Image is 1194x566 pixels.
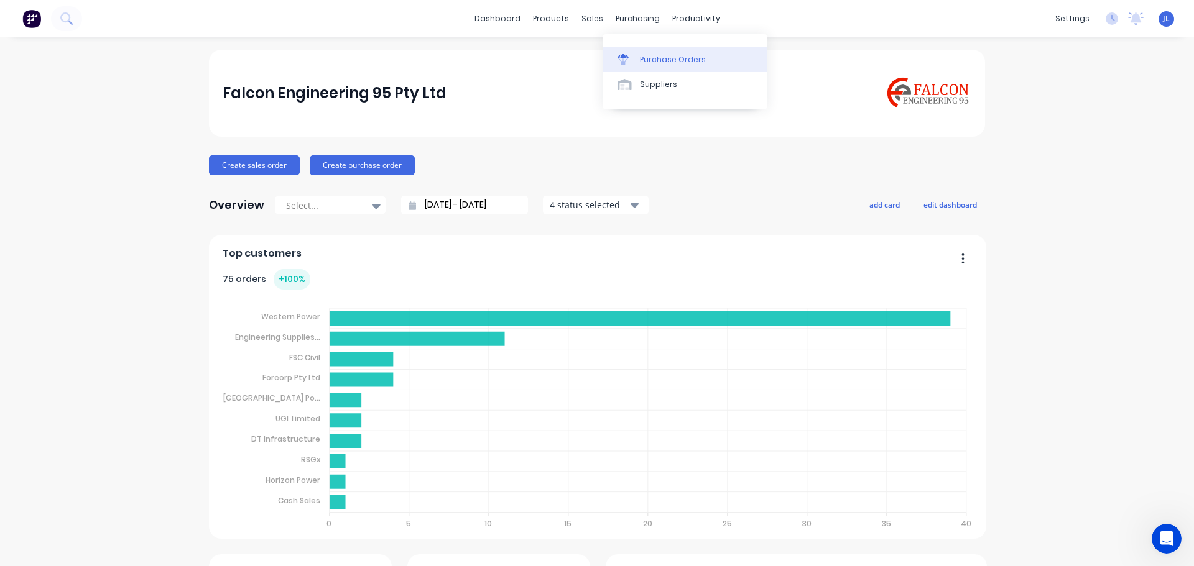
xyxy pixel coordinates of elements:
tspan: Horizon Power [266,475,320,485]
div: purchasing [609,9,666,28]
div: 75 orders [223,269,310,290]
tspan: 5 [406,518,411,529]
div: Purchase Orders [640,54,706,65]
div: 4 status selected [550,198,628,211]
tspan: 25 [723,518,732,529]
tspan: RSGx [301,454,321,465]
button: 4 status selected [543,196,649,214]
div: productivity [666,9,726,28]
div: sales [575,9,609,28]
tspan: UGL Limited [275,413,320,424]
div: Overview [209,193,264,217]
span: JL [1163,13,1170,24]
tspan: [GEOGRAPHIC_DATA] Po... [223,393,320,403]
tspan: 15 [564,518,572,529]
span: Top customers [223,246,302,261]
tspan: Forcorp Pty Ltd [262,372,320,383]
a: dashboard [468,9,527,28]
div: Suppliers [640,79,677,90]
tspan: 0 [326,518,331,529]
tspan: FSC Civil [289,352,320,362]
tspan: 40 [961,518,972,529]
tspan: 35 [882,518,892,529]
tspan: Western Power [261,311,320,322]
tspan: DT Infrastructure [251,434,320,444]
button: Create sales order [209,155,300,175]
img: Falcon Engineering 95 Pty Ltd [884,75,971,111]
tspan: 20 [643,518,652,529]
div: products [527,9,575,28]
iframe: Intercom live chat [1152,524,1182,554]
div: + 100 % [274,269,310,290]
div: settings [1049,9,1096,28]
button: edit dashboard [915,196,985,212]
img: Factory [22,9,41,28]
button: Create purchase order [310,155,415,175]
tspan: Cash Sales [278,495,320,506]
tspan: 10 [484,518,492,529]
tspan: 30 [803,518,812,529]
button: add card [861,196,908,212]
a: Purchase Orders [603,47,767,71]
tspan: Engineering Supplies... [235,332,320,342]
div: Falcon Engineering 95 Pty Ltd [223,81,447,106]
a: Suppliers [603,72,767,97]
